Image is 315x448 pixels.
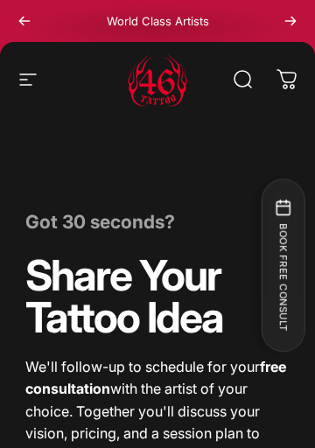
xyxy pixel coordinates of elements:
[139,255,220,297] animate-element: Your
[147,297,223,339] animate-element: Idea
[268,60,306,99] a: 0 items
[25,255,131,297] animate-element: Share
[25,297,139,339] animate-element: Tattoo
[107,14,209,28] p: World Class Artists
[261,179,304,353] button: BOOK FREE CONSULT
[25,211,175,233] strong: Got 30 seconds?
